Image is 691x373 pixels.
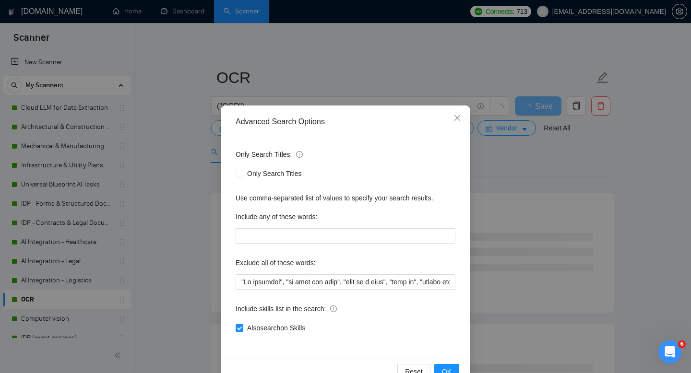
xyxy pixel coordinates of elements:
[236,149,303,160] span: Only Search Titles:
[236,255,316,270] label: Exclude all of these words:
[678,340,686,348] span: 6
[243,323,309,333] span: Also search on Skills
[453,114,461,122] span: close
[330,305,337,312] span: info-circle
[236,209,317,224] label: Include any of these words:
[236,303,337,314] span: Include skills list in the search:
[243,168,306,179] span: Only Search Titles
[236,193,455,203] div: Use comma-separated list of values to specify your search results.
[236,117,455,127] div: Advanced Search Options
[296,151,303,158] span: info-circle
[658,340,681,363] iframe: Intercom live chat
[444,105,470,131] button: Close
